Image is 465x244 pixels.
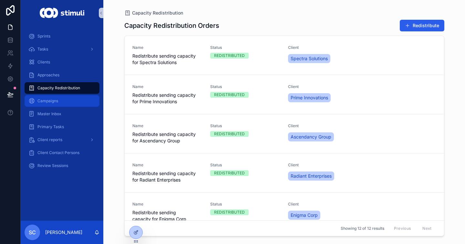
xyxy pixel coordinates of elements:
[291,173,332,179] span: Radiant Enterprises
[25,30,99,42] a: Sprints
[400,20,444,31] button: Redistribute
[288,84,358,89] span: Client
[21,26,103,180] div: scrollable content
[132,92,202,105] span: Redistribute sending capacity for Prime Innovations
[132,202,202,207] span: Name
[37,60,50,65] span: Clients
[45,229,82,236] p: [PERSON_NAME]
[288,172,334,181] a: Radiant Enterprises
[291,134,331,140] span: Ascendancy Group
[29,228,36,236] span: SC
[37,85,80,91] span: Capacity Redistribution
[288,54,330,63] a: Spectra Solutions
[132,10,183,16] span: Capacity Redistribution
[132,123,202,128] span: Name
[25,43,99,55] a: Tasks
[288,45,358,50] span: Client
[37,124,64,129] span: Primary Tasks
[40,8,84,18] img: App logo
[214,53,245,59] div: REDISTRIBUTED
[291,55,328,62] span: Spectra Solutions
[210,202,280,207] span: Status
[37,98,58,104] span: Campaigns
[210,123,280,128] span: Status
[25,56,99,68] a: Clients
[25,160,99,172] a: Review Sessions
[132,53,202,66] span: Redistribute sending capacity for Spectra Solutions
[214,170,245,176] div: REDISTRIBUTED
[37,34,50,39] span: Sprints
[291,94,328,101] span: Prime Innovations
[25,108,99,120] a: Master Inbox
[25,82,99,94] a: Capacity Redistribution
[37,150,79,155] span: Client Contact Persons
[288,132,334,141] a: Ascendancy Group
[25,147,99,159] a: Client Contact Persons
[132,209,202,222] span: Redistribute sending capacity for Enigma Corp
[214,131,245,137] div: REDISTRIBUTED
[37,47,48,52] span: Tasks
[288,162,358,168] span: Client
[214,92,245,98] div: REDISTRIBUTED
[25,69,99,81] a: Approaches
[37,137,62,142] span: Client reports
[37,163,68,168] span: Review Sessions
[132,84,202,89] span: Name
[132,170,202,183] span: Redistribute sending capacity for Radiant Enterprises
[124,21,219,30] h1: Capacity Redistribution Orders
[25,95,99,107] a: Campaigns
[214,209,245,215] div: REDISTRIBUTED
[341,226,384,231] span: Showing 12 of 12 results
[37,111,61,116] span: Master Inbox
[132,131,202,144] span: Redistribute sending capacity for Ascendancy Group
[210,45,280,50] span: Status
[37,72,59,78] span: Approaches
[210,84,280,89] span: Status
[210,162,280,168] span: Status
[132,162,202,168] span: Name
[132,45,202,50] span: Name
[291,212,318,218] span: Enigma Corp
[25,121,99,133] a: Primary Tasks
[288,93,331,102] a: Prime Innovations
[288,202,358,207] span: Client
[288,211,320,220] a: Enigma Corp
[124,10,183,16] a: Capacity Redistribution
[25,134,99,146] a: Client reports
[288,123,358,128] span: Client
